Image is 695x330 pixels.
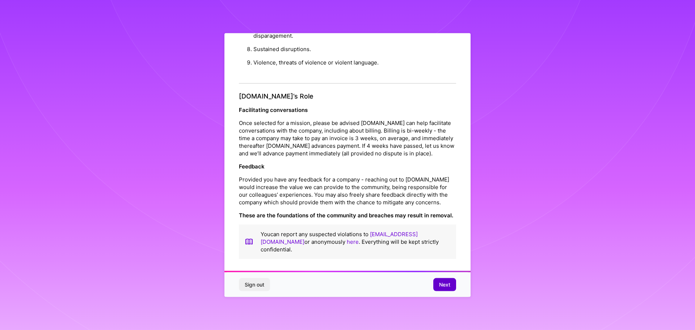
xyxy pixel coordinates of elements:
[239,175,456,206] p: Provided you have any feedback for a company - reaching out to [DOMAIN_NAME] would increase the v...
[261,230,418,245] a: [EMAIL_ADDRESS][DOMAIN_NAME]
[347,238,359,245] a: here
[245,230,253,253] img: book icon
[239,212,453,218] strong: These are the foundations of the community and breaches may result in removal.
[245,281,264,288] span: Sign out
[239,92,456,100] h4: [DOMAIN_NAME]’s Role
[433,278,456,291] button: Next
[253,42,456,56] li: Sustained disruptions.
[239,106,308,113] strong: Facilitating conversations
[239,278,270,291] button: Sign out
[253,56,456,69] li: Violence, threats of violence or violent language.
[239,163,265,170] strong: Feedback
[239,119,456,157] p: Once selected for a mission, please be advised [DOMAIN_NAME] can help facilitate conversations wi...
[261,230,450,253] p: You can report any suspected violations to or anonymously . Everything will be kept strictly conf...
[439,281,450,288] span: Next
